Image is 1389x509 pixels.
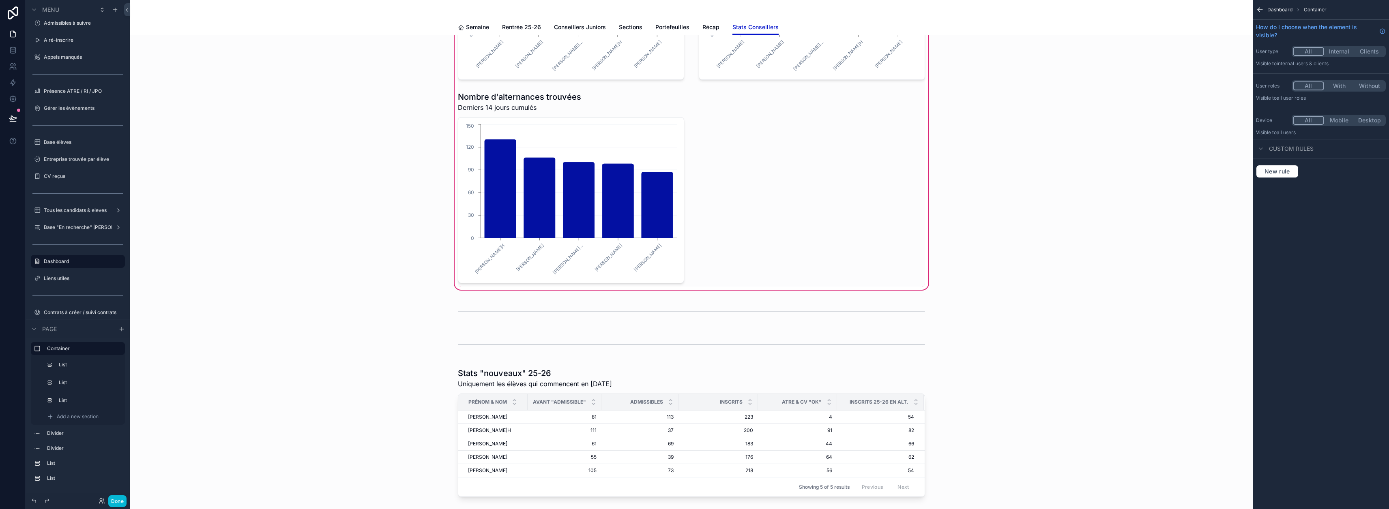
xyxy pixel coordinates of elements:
label: User roles [1256,83,1288,89]
span: Showing 5 of 5 results [799,484,850,490]
label: Divider [47,445,122,451]
button: Desktop [1354,116,1385,125]
button: Done [108,495,127,507]
p: Visible to [1256,95,1386,101]
a: Récap [702,20,719,36]
button: With [1324,81,1355,90]
a: Sections [619,20,642,36]
span: Add a new section [57,413,99,420]
span: Menu [42,6,59,14]
button: Mobile [1324,116,1355,125]
span: Inscrits 25-26 en alt. [850,399,908,405]
label: List [47,460,122,466]
span: Internal users & clients [1277,60,1329,66]
span: New rule [1261,168,1293,175]
p: Visible to [1256,129,1386,136]
label: List [47,475,122,481]
span: All user roles [1277,95,1306,101]
span: Dashboard [1267,6,1292,13]
label: Entreprise trouvée par élève [44,156,123,163]
a: Rentrée 25-26 [502,20,541,36]
span: ATRE & CV "ok" [782,399,822,405]
p: Visible to [1256,60,1386,67]
span: Page [42,325,57,333]
label: Admissibles à suivre [44,20,123,26]
label: User type [1256,48,1288,55]
span: Récap [702,23,719,31]
span: Rentrée 25-26 [502,23,541,31]
label: List [59,397,120,404]
button: Clients [1354,47,1385,56]
label: Dashboard [44,258,120,265]
label: Divider [47,430,122,436]
label: List [59,379,120,386]
label: CV reçus [44,173,123,180]
span: Prénom & NOM [468,399,507,405]
label: Liens utiles [44,275,123,282]
span: Admissibles [630,399,663,405]
button: All [1293,81,1324,90]
label: Gérer les évènements [44,105,123,111]
span: Avant "Admissible" [533,399,586,405]
label: Base "En recherche" [PERSON_NAME] [44,224,112,231]
label: Appels manqués [44,54,123,60]
button: All [1293,116,1324,125]
label: A ré-inscrire [44,37,123,43]
label: List [59,361,120,368]
button: New rule [1256,165,1299,178]
span: Container [1304,6,1327,13]
button: Without [1354,81,1385,90]
label: Base élèves [44,139,123,145]
a: How do I choose when the element is visible? [1256,23,1386,39]
span: Stats Conseillers [732,23,779,31]
label: Tous les candidats & eleves [44,207,112,214]
a: Stats Conseillers [732,20,779,35]
a: Portefeuilles [655,20,689,36]
button: All [1293,47,1324,56]
label: Présence ATRE / RI / JPO [44,88,123,94]
span: Inscrits [720,399,743,405]
span: Portefeuilles [655,23,689,31]
div: scrollable content [26,338,130,493]
label: Container [47,345,118,352]
span: Semaine [466,23,489,31]
button: Internal [1324,47,1355,56]
a: Semaine [458,20,489,36]
span: Custom rules [1269,145,1314,153]
label: Contrats à créer / suivi contrats [44,309,123,316]
span: How do I choose when the element is visible? [1256,23,1376,39]
span: Sections [619,23,642,31]
span: all users [1277,129,1296,135]
a: Conseillers Juniors [554,20,606,36]
label: Device [1256,117,1288,124]
span: Conseillers Juniors [554,23,606,31]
